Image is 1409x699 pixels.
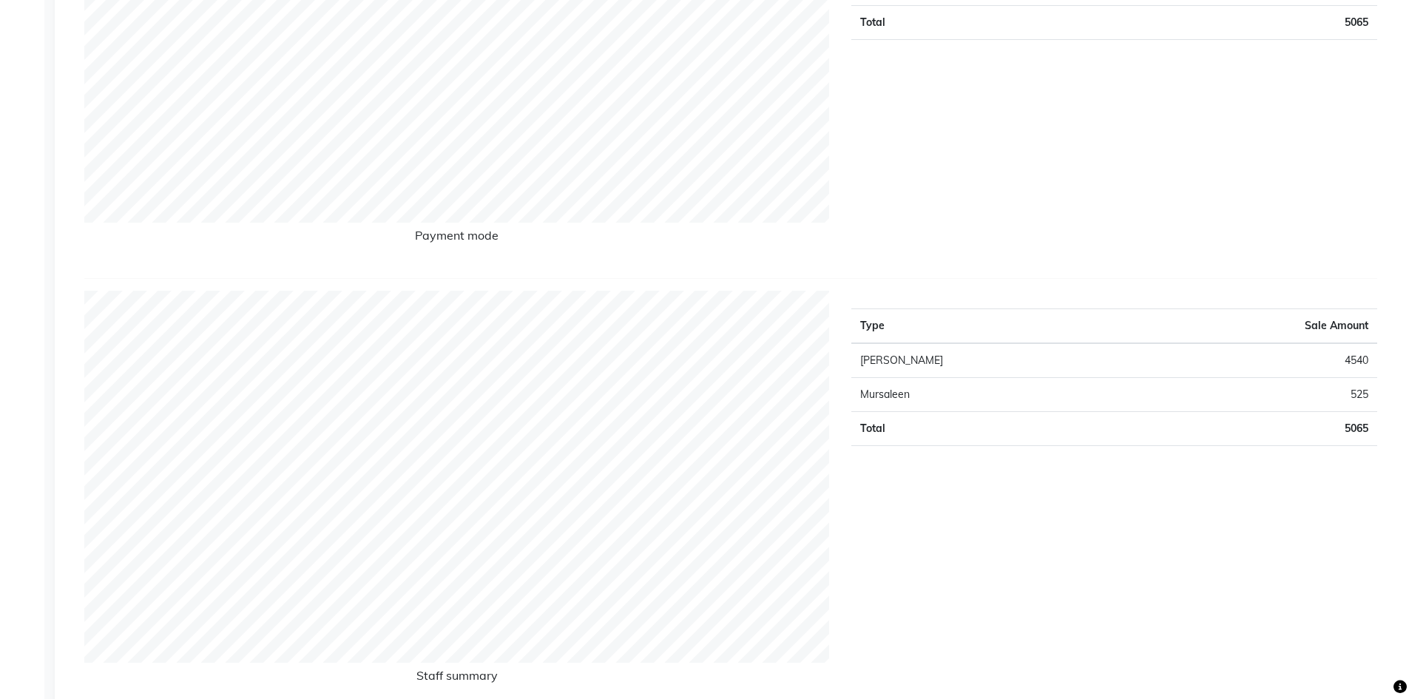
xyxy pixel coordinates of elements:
[851,343,1142,378] td: [PERSON_NAME]
[851,309,1142,344] th: Type
[851,6,1044,40] td: Total
[1142,343,1377,378] td: 4540
[1142,412,1377,446] td: 5065
[1142,309,1377,344] th: Sale Amount
[84,229,829,249] h6: Payment mode
[851,378,1142,412] td: Mursaleen
[851,412,1142,446] td: Total
[84,669,829,689] h6: Staff summary
[1045,6,1377,40] td: 5065
[1142,378,1377,412] td: 525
